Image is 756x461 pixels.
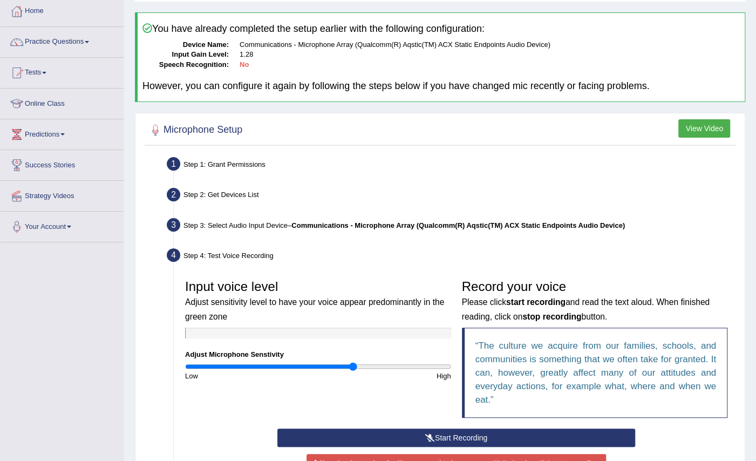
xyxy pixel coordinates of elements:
a: Your Account [1,212,124,239]
dd: Communications - Microphone Array (Qualcomm(R) Aqstic(TM) ACX Static Endpoints Audio Device) [240,40,740,50]
h4: You have already completed the setup earlier with the following configuration: [142,23,740,35]
dt: Device Name: [142,40,229,50]
a: Practice Questions [1,27,124,54]
b: No [240,60,249,69]
h3: Input voice level [185,280,451,322]
button: View Video [678,119,730,138]
b: start recording [506,297,566,307]
a: Online Class [1,89,124,116]
div: Step 4: Test Voice Recording [162,245,740,269]
small: Adjust sensitivity level to have your voice appear predominantly in the green zone [185,297,444,321]
h3: Record your voice [462,280,728,322]
span: – [288,221,625,229]
a: Predictions [1,119,124,146]
div: Step 3: Select Audio Input Device [162,215,740,239]
dt: Input Gain Level: [142,50,229,60]
div: High [318,371,456,381]
a: Success Stories [1,150,124,177]
div: Step 1: Grant Permissions [162,154,740,178]
label: Adjust Microphone Senstivity [185,349,284,360]
h2: Microphone Setup [147,122,242,138]
button: Start Recording [277,429,635,447]
dt: Speech Recognition: [142,60,229,70]
b: stop recording [522,312,581,321]
a: Tests [1,58,124,85]
a: Strategy Videos [1,181,124,208]
dd: 1.28 [240,50,740,60]
q: The culture we acquire from our families, schools, and communities is something that we often tak... [475,341,717,405]
div: Low [180,371,318,381]
div: Step 2: Get Devices List [162,185,740,208]
small: Please click and read the text aloud. When finished reading, click on button. [462,297,710,321]
h4: However, you can configure it again by following the steps below if you have changed mic recently... [142,81,740,92]
b: Communications - Microphone Array (Qualcomm(R) Aqstic(TM) ACX Static Endpoints Audio Device) [291,221,625,229]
